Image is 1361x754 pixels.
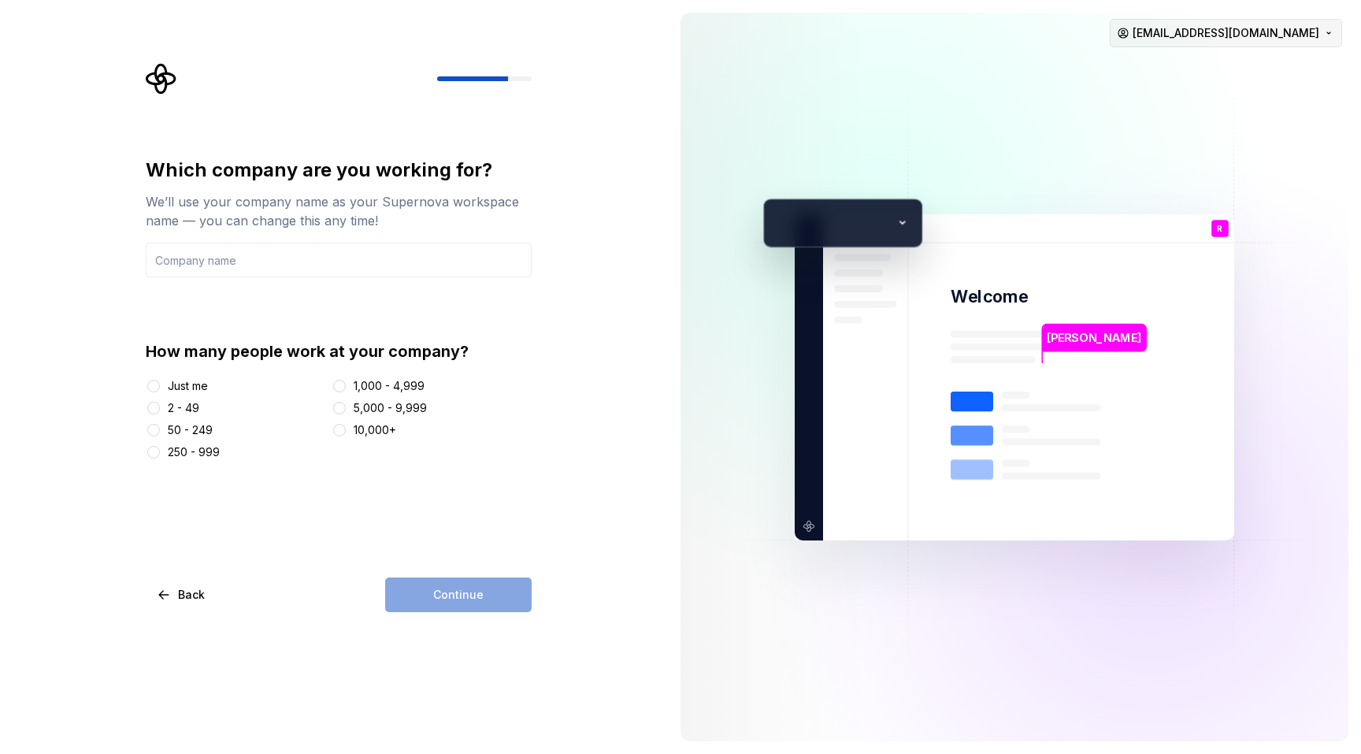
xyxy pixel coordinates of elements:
[146,243,532,277] input: Company name
[1110,19,1342,47] button: [EMAIL_ADDRESS][DOMAIN_NAME]
[354,400,427,416] div: 5,000 - 9,999
[354,378,425,394] div: 1,000 - 4,999
[146,578,218,612] button: Back
[146,63,177,95] svg: Supernova Logo
[1047,329,1141,346] p: [PERSON_NAME]
[146,158,532,183] div: Which company are you working for?
[1217,224,1222,232] p: R
[146,340,532,362] div: How many people work at your company?
[168,422,213,438] div: 50 - 249
[951,285,1028,308] p: Welcome
[168,378,208,394] div: Just me
[168,444,220,460] div: 250 - 999
[168,400,199,416] div: 2 - 49
[178,587,205,603] span: Back
[146,192,532,230] div: We’ll use your company name as your Supernova workspace name — you can change this any time!
[354,422,396,438] div: 10,000+
[1133,25,1319,41] span: [EMAIL_ADDRESS][DOMAIN_NAME]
